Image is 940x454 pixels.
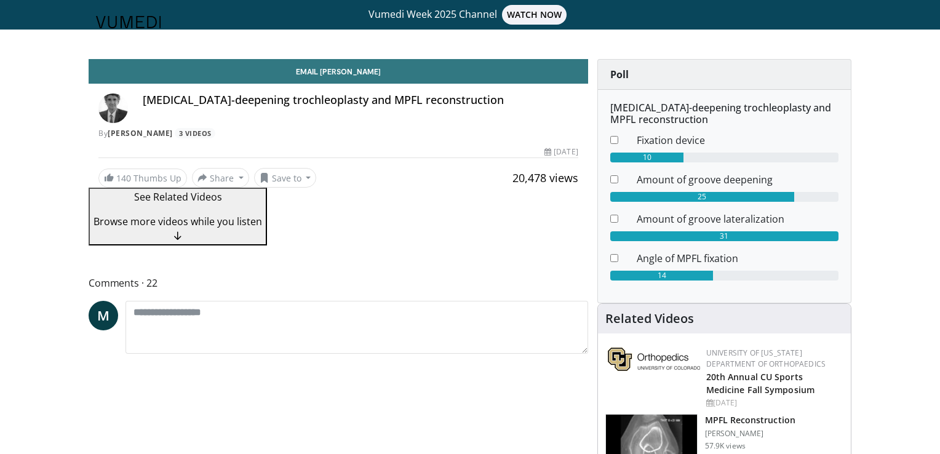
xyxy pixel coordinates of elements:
dd: Amount of groove deepening [627,172,848,187]
img: 355603a8-37da-49b6-856f-e00d7e9307d3.png.150x105_q85_autocrop_double_scale_upscale_version-0.2.png [608,348,700,371]
h6: [MEDICAL_DATA]-deepening trochleoplasty and MPFL reconstruction [610,102,838,125]
a: 3 Videos [175,128,215,138]
a: 140 Thumbs Up [98,169,187,188]
a: [PERSON_NAME] [108,128,173,138]
button: See Related Videos Browse more videos while you listen [89,188,267,245]
div: [DATE] [544,146,578,157]
a: Email [PERSON_NAME] [89,59,588,84]
img: Avatar [98,94,128,123]
h3: MPFL Reconstruction [705,414,795,426]
span: Browse more videos while you listen [94,215,262,228]
h4: Related Videos [605,311,694,326]
div: 10 [610,153,684,162]
span: 20,478 views [512,170,578,185]
p: [PERSON_NAME] [705,429,795,439]
div: By [98,128,578,139]
h4: [MEDICAL_DATA]-deepening trochleoplasty and MPFL reconstruction [143,94,578,107]
a: 20th Annual CU Sports Medicine Fall Symposium [706,371,815,396]
p: See Related Videos [94,189,262,204]
p: 57.9K views [705,441,746,451]
div: 25 [610,192,794,202]
strong: Poll [610,68,629,81]
img: VuMedi Logo [96,16,161,28]
span: 140 [116,172,131,184]
button: Share [192,168,249,188]
a: M [89,301,118,330]
dd: Amount of groove lateralization [627,212,848,226]
div: [DATE] [706,397,841,408]
div: 31 [610,231,838,241]
div: 14 [610,271,714,281]
span: Comments 22 [89,275,588,291]
dd: Fixation device [627,133,848,148]
dd: Angle of MPFL fixation [627,251,848,266]
button: Save to [254,168,317,188]
a: University of [US_STATE] Department of Orthopaedics [706,348,826,369]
